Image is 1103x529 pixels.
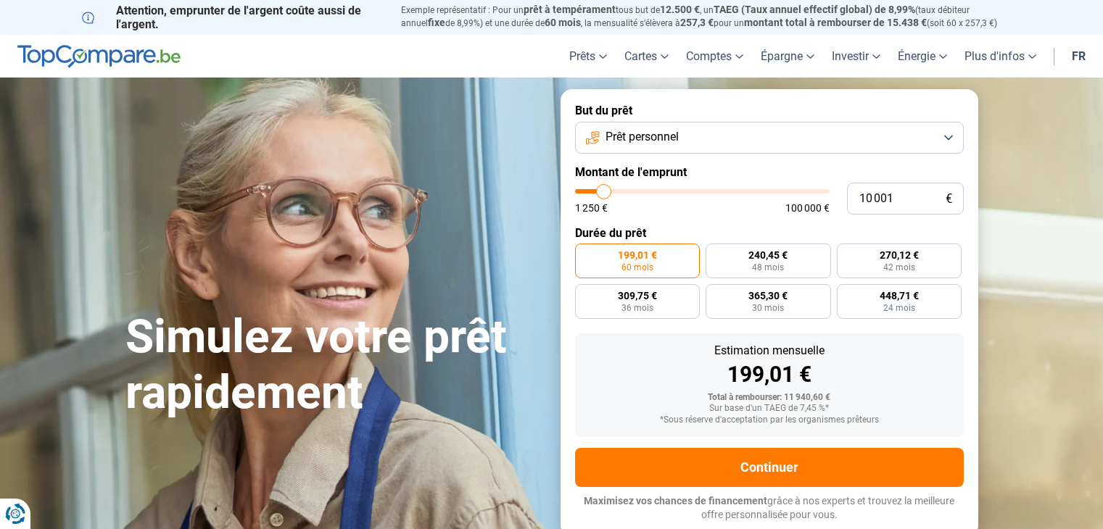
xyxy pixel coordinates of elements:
[883,304,915,312] span: 24 mois
[677,35,752,78] a: Comptes
[748,291,788,301] span: 365,30 €
[575,203,608,213] span: 1 250 €
[587,393,952,403] div: Total à rembourser: 11 940,60 €
[587,364,952,386] div: 199,01 €
[524,4,616,15] span: prêt à tempérament
[883,263,915,272] span: 42 mois
[616,35,677,78] a: Cartes
[401,4,1022,30] p: Exemple représentatif : Pour un tous but de , un (taux débiteur annuel de 8,99%) et une durée de ...
[752,263,784,272] span: 48 mois
[587,345,952,357] div: Estimation mensuelle
[575,104,964,117] label: But du prêt
[752,35,823,78] a: Épargne
[956,35,1045,78] a: Plus d'infos
[575,494,964,522] p: grâce à nos experts et trouvez la meilleure offre personnalisée pour vous.
[823,35,889,78] a: Investir
[575,165,964,179] label: Montant de l'emprunt
[545,17,581,28] span: 60 mois
[748,250,788,260] span: 240,45 €
[575,226,964,240] label: Durée du prêt
[880,291,919,301] span: 448,71 €
[880,250,919,260] span: 270,12 €
[82,4,384,31] p: Attention, emprunter de l'argent coûte aussi de l'argent.
[587,415,952,425] div: *Sous réserve d'acceptation par les organismes prêteurs
[785,203,830,213] span: 100 000 €
[744,17,927,28] span: montant total à rembourser de 15.438 €
[428,17,445,28] span: fixe
[889,35,956,78] a: Énergie
[17,45,181,68] img: TopCompare
[1063,35,1094,78] a: fr
[618,291,657,301] span: 309,75 €
[606,129,679,145] span: Prêt personnel
[584,495,767,507] span: Maximisez vos chances de financement
[618,250,657,260] span: 199,01 €
[561,35,616,78] a: Prêts
[621,263,653,272] span: 60 mois
[621,304,653,312] span: 36 mois
[125,309,543,421] h1: Simulez votre prêt rapidement
[752,304,784,312] span: 30 mois
[660,4,700,15] span: 12.500 €
[575,448,964,487] button: Continuer
[587,404,952,414] div: Sur base d'un TAEG de 7,45 %*
[575,122,964,154] button: Prêt personnel
[714,4,915,15] span: TAEG (Taux annuel effectif global) de 8,99%
[946,193,952,205] span: €
[680,17,714,28] span: 257,3 €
